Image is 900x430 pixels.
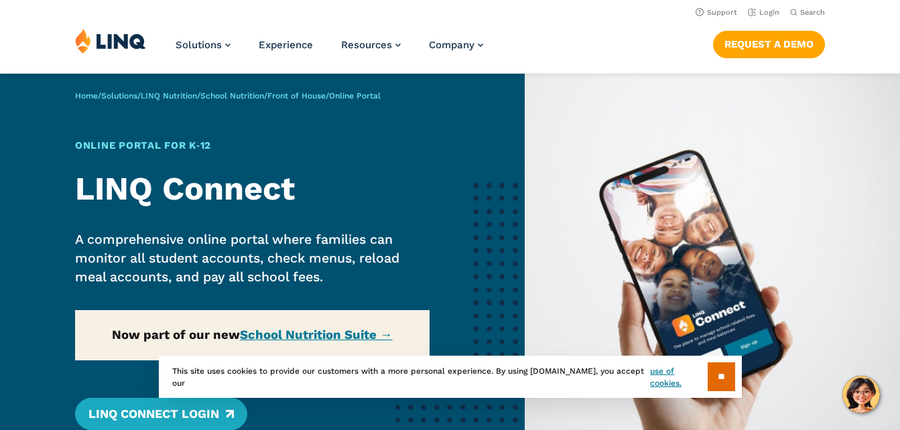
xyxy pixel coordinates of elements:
span: Search [800,8,825,17]
span: Company [429,39,474,51]
a: Request a Demo [713,31,825,58]
a: Experience [259,39,313,51]
strong: Now part of our new [112,328,393,342]
h1: Online Portal for K‑12 [75,138,430,153]
span: Resources [341,39,392,51]
button: Hello, have a question? Let’s chat. [842,376,880,413]
a: Support [696,8,737,17]
a: Resources [341,39,401,51]
a: School Nutrition [200,91,264,100]
a: Solutions [101,91,137,100]
a: Solutions [176,39,231,51]
a: Company [429,39,483,51]
span: / / / / / [75,91,381,100]
p: A comprehensive online portal where families can monitor all student accounts, check menus, reloa... [75,230,430,287]
div: This site uses cookies to provide our customers with a more personal experience. By using [DOMAIN... [159,356,742,398]
img: LINQ | K‑12 Software [75,28,146,54]
strong: LINQ Connect [75,169,295,208]
nav: Primary Navigation [176,28,483,72]
span: Online Portal [329,91,381,100]
a: Home [75,91,98,100]
button: Open Search Bar [790,7,825,17]
span: Solutions [176,39,222,51]
a: Login [748,8,779,17]
nav: Button Navigation [713,28,825,58]
a: LINQ Nutrition [141,91,197,100]
a: Front of House [267,91,326,100]
a: use of cookies. [650,365,707,389]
